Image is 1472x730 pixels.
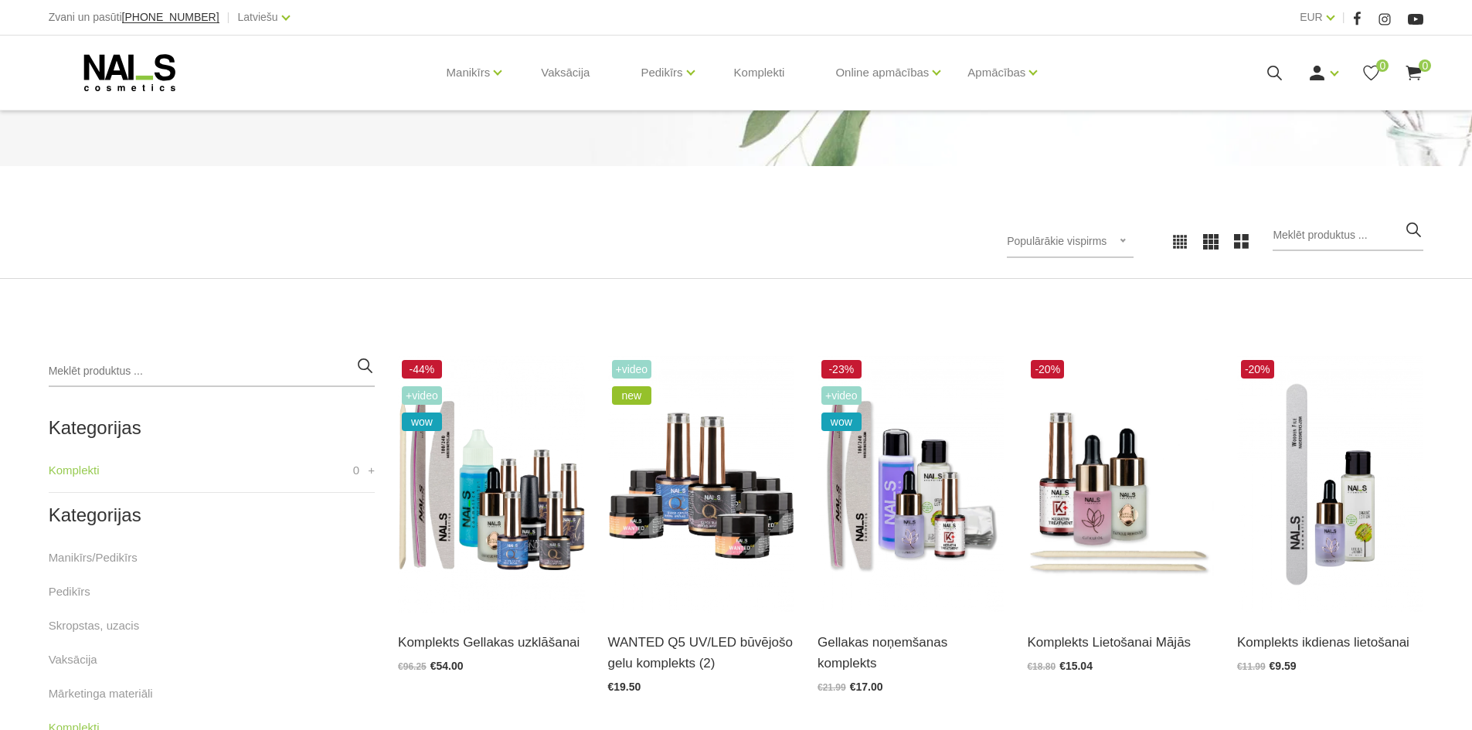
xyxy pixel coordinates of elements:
[1031,360,1064,379] span: -20%
[608,356,794,613] img: Wanted gelu starta komplekta ietilpst:- Quick Builder Clear HYBRID bāze UV/LED, 8 ml;- Quick Crys...
[612,360,652,379] span: +Video
[1362,63,1381,83] a: 0
[818,356,1004,613] img: Gellakas noņemšanas komplekts ietver▪️ Līdzeklis Gellaku un citu Soak Off produktu noņemšanai (10...
[49,356,375,387] input: Meklēt produktus ...
[967,42,1025,104] a: Apmācības
[641,42,682,104] a: Pedikīrs
[1404,63,1423,83] a: 0
[821,413,862,431] span: wow
[49,8,219,27] div: Zvani un pasūti
[1376,59,1389,72] span: 0
[238,8,278,26] a: Latviešu
[1300,8,1323,26] a: EUR
[1007,235,1107,247] span: Populārākie vispirms
[122,12,219,23] a: [PHONE_NUMBER]
[402,360,442,379] span: -44%
[49,650,97,669] a: Vaksācija
[821,386,862,405] span: +Video
[608,681,641,693] span: €19.50
[1237,632,1423,653] a: Komplekts ikdienas lietošanai
[821,360,862,379] span: -23%
[122,11,219,23] span: [PHONE_NUMBER]
[1027,356,1213,613] img: Komplektā ietilpst:- Keratīna līdzeklis bojātu nagu atjaunošanai, 14 ml,- Kutikulas irdinātājs ar...
[1273,220,1423,251] input: Meklēt produktus ...
[835,42,929,104] a: Online apmācības
[608,632,794,674] a: WANTED Q5 UV/LED būvējošo gelu komplekts (2)
[227,8,230,27] span: |
[1027,632,1213,653] a: Komplekts Lietošanai Mājās
[1342,8,1345,27] span: |
[398,356,584,613] img: Gellakas uzklāšanas komplektā ietilpst:Wipe Off Solutions 3in1/30mlBrilliant Bond Bezskābes praim...
[818,682,846,693] span: €21.99
[49,582,90,601] a: Pedikīrs
[1419,59,1431,72] span: 0
[1237,356,1423,613] img: Komplektā ietilst: - Organic Lotion Lithi&amp;Jasmine 50 ml; - Melleņu Kutikulu eļļa 15 ml; - Woo...
[529,36,602,110] a: Vaksācija
[49,418,375,438] h2: Kategorijas
[402,386,442,405] span: +Video
[1241,360,1274,379] span: -20%
[612,386,652,405] span: new
[49,616,140,635] a: Skropstas, uzacis
[722,36,797,110] a: Komplekti
[353,461,359,480] span: 0
[1237,661,1266,672] span: €11.99
[49,548,138,567] a: Manikīrs/Pedikīrs
[1059,660,1093,672] span: €15.04
[49,461,100,480] a: Komplekti
[398,632,584,653] a: Komplekts Gellakas uzklāšanai
[398,661,427,672] span: €96.25
[1027,661,1056,672] span: €18.80
[49,684,153,703] a: Mārketinga materiāli
[850,681,883,693] span: €17.00
[49,505,375,525] h2: Kategorijas
[818,632,1004,674] a: Gellakas noņemšanas komplekts
[447,42,491,104] a: Manikīrs
[402,413,442,431] span: wow
[430,660,464,672] span: €54.00
[368,461,375,480] a: +
[1270,660,1297,672] span: €9.59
